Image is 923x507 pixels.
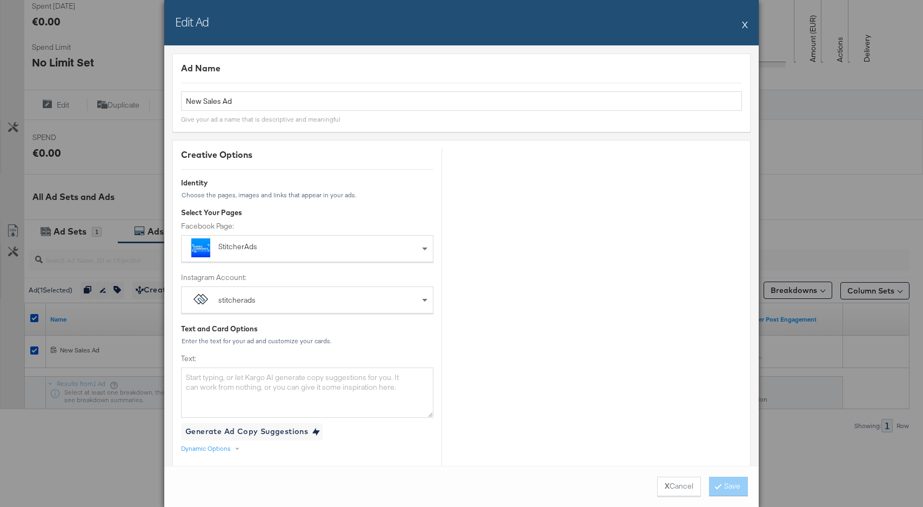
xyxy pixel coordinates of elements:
[181,191,433,199] div: Choose the pages, images and links that appear in your ads.
[181,149,433,161] div: Creative Options
[665,481,670,491] strong: X
[181,221,433,231] label: Facebook Page:
[181,353,433,364] label: Text:
[181,62,742,75] div: Ad Name
[181,272,433,283] label: Instagram Account:
[181,423,323,441] button: Generate Ad Copy Suggestions
[181,444,231,453] div: Dynamic Options
[218,242,349,252] div: StitcherAds
[657,477,701,496] button: XCancel
[181,465,433,476] div: Format
[742,14,748,35] button: X
[181,115,340,124] div: Give your ad a name that is descriptive and meaningful
[181,324,433,334] div: Text and Card Options
[181,337,433,345] div: Enter the text for your ad and customize your cards.
[181,91,742,111] input: Name your ad ...
[175,14,209,30] h2: Edit Ad
[218,295,256,306] div: stitcherads
[185,425,308,438] div: Generate Ad Copy Suggestions
[181,178,433,188] div: Identity
[181,208,433,218] div: Select Your Pages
